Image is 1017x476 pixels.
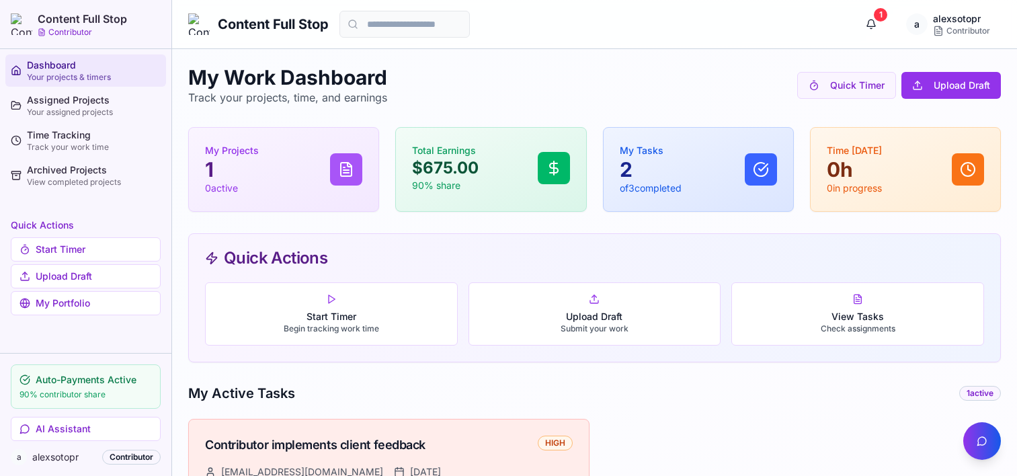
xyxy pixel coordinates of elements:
p: Total Earnings [412,144,479,157]
button: AI Assistant [11,417,161,441]
div: Dashboard [27,58,161,72]
p: 0 h [827,157,882,182]
div: Track your work time [27,142,161,153]
button: Start TimerBegin tracking work time [205,282,458,346]
span: alexsotopr [32,450,97,464]
div: Your projects & timers [27,72,161,83]
div: Archived Projects [27,163,161,177]
p: $675.00 [412,157,479,179]
p: View Tasks [821,310,895,323]
h2: My Active Tasks [188,384,295,403]
p: Begin tracking work time [284,323,379,334]
p: Contributor [48,27,92,38]
div: 1 [874,8,887,22]
div: Your assigned projects [27,107,161,118]
p: Track your projects, time, and earnings [188,89,387,106]
div: alexsotopr [933,12,990,26]
p: 0 in progress [827,182,882,195]
a: My Portfolio [11,291,161,315]
p: 90% contributor share [19,389,152,400]
a: Time TrackingTrack your work time [5,124,166,157]
p: of 3 completed [620,182,682,195]
div: Contributor [933,26,990,36]
button: Upload DraftSubmit your work [469,282,721,346]
img: Content Full Stop Logo [188,13,210,35]
p: My Projects [205,144,259,157]
button: aalexsotopr Contributor [895,11,1001,38]
span: a [906,13,928,35]
div: 1 active [959,386,1001,401]
p: Check assignments [821,323,895,334]
p: My Tasks [620,144,682,157]
div: Contributor implements client feedback [205,436,538,454]
h3: Quick Actions [11,219,161,232]
button: Upload Draft [901,72,1001,99]
button: View TasksCheck assignments [731,282,984,346]
p: 0 active [205,182,259,195]
button: Start Timer [11,237,161,262]
div: Quick Actions [205,250,984,266]
button: 1 [858,11,885,38]
a: DashboardYour projects & timers [5,54,166,87]
h1: My Work Dashboard [188,65,387,89]
p: Start Timer [284,310,379,323]
h1: Content Full Stop [218,15,329,34]
a: Archived ProjectsView completed projects [5,159,166,192]
div: Assigned Projects [27,93,161,107]
button: Upload Draft [11,264,161,288]
span: a [11,449,27,465]
img: Content Full Stop Logo [11,13,32,35]
p: Upload Draft [561,310,628,323]
div: Contributor [102,450,161,465]
div: Time Tracking [27,128,161,142]
p: 1 [205,157,259,182]
p: 90% share [412,179,479,192]
p: Submit your work [561,323,628,334]
p: 2 [620,157,682,182]
button: Quick Timer [797,72,896,99]
h2: Content Full Stop [38,11,127,27]
a: Assigned ProjectsYour assigned projects [5,89,166,122]
span: Auto-Payments Active [36,373,136,387]
p: Time [DATE] [827,144,882,157]
div: View completed projects [27,177,161,188]
div: HIGH [538,436,573,450]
